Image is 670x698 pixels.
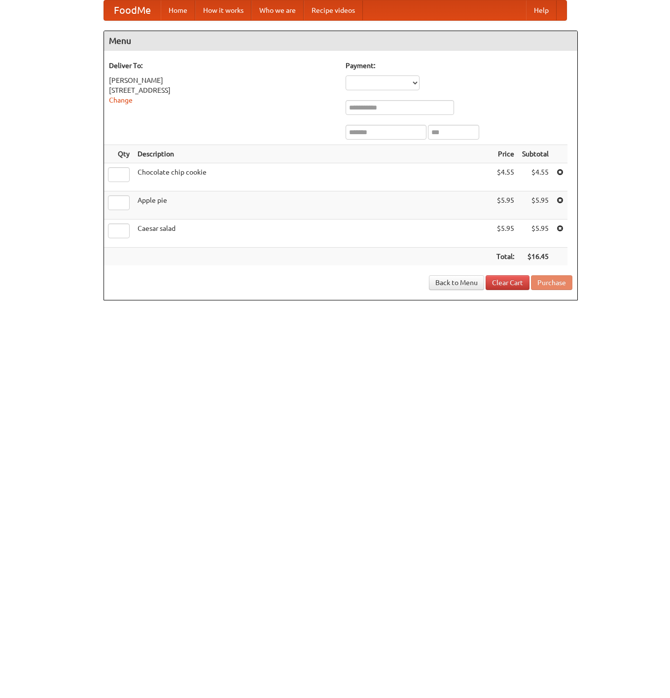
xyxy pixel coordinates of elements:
[518,220,553,248] td: $5.95
[109,61,336,71] h5: Deliver To:
[493,220,518,248] td: $5.95
[526,0,557,20] a: Help
[104,145,134,163] th: Qty
[493,191,518,220] td: $5.95
[109,85,336,95] div: [STREET_ADDRESS]
[134,145,493,163] th: Description
[195,0,251,20] a: How it works
[518,163,553,191] td: $4.55
[486,275,529,290] a: Clear Cart
[104,31,577,51] h4: Menu
[429,275,484,290] a: Back to Menu
[104,0,161,20] a: FoodMe
[346,61,572,71] h5: Payment:
[518,248,553,266] th: $16.45
[109,75,336,85] div: [PERSON_NAME]
[134,220,493,248] td: Caesar salad
[493,163,518,191] td: $4.55
[161,0,195,20] a: Home
[304,0,363,20] a: Recipe videos
[531,275,572,290] button: Purchase
[518,191,553,220] td: $5.95
[134,191,493,220] td: Apple pie
[251,0,304,20] a: Who we are
[493,248,518,266] th: Total:
[493,145,518,163] th: Price
[109,96,133,104] a: Change
[518,145,553,163] th: Subtotal
[134,163,493,191] td: Chocolate chip cookie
